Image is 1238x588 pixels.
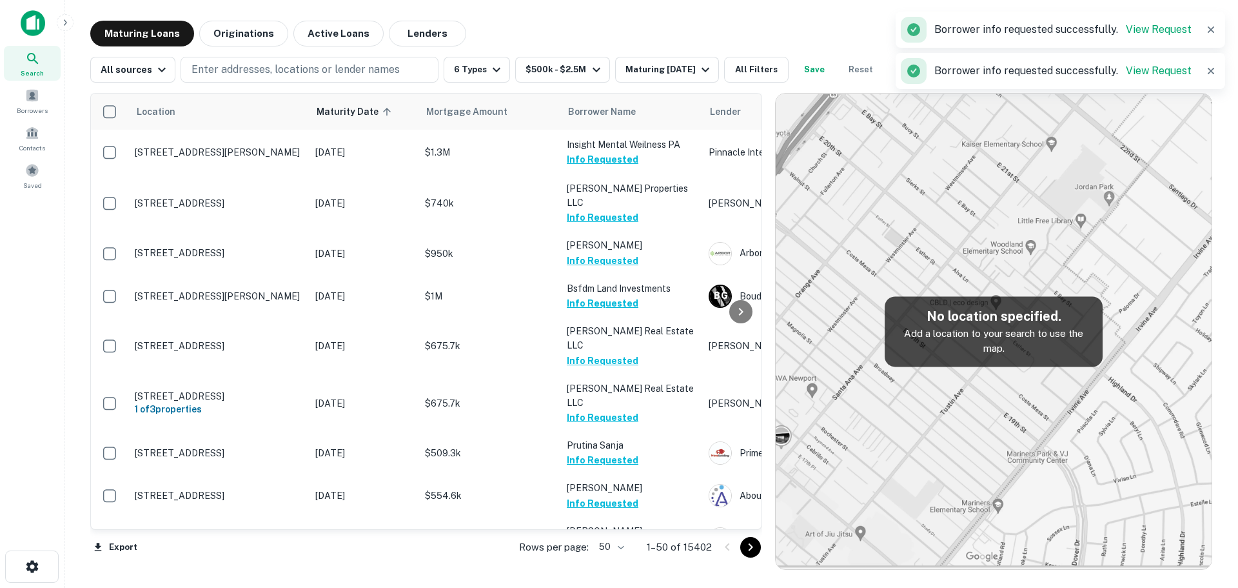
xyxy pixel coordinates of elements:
[315,446,412,460] p: [DATE]
[425,145,554,159] p: $1.3M
[90,57,175,83] button: All sources
[425,396,554,411] p: $675.7k
[192,62,400,77] p: Enter addresses, locations or lender names
[625,62,713,77] div: Maturing [DATE]
[315,289,412,303] p: [DATE]
[136,104,175,119] span: Location
[934,63,1192,79] p: Borrower info requested successfully.
[23,180,42,190] span: Saved
[567,281,696,296] p: Bsfdm Land Investments
[709,441,902,465] div: Primelending, A Plainscapital Company
[19,143,45,153] span: Contacts
[315,396,412,411] p: [DATE]
[895,307,1092,326] h5: No location specified.
[135,198,302,209] p: [STREET_ADDRESS]
[4,83,61,118] a: Borrowers
[519,540,589,555] p: Rows per page:
[418,94,560,130] th: Mortgage Amount
[293,21,384,46] button: Active Loans
[724,57,789,83] button: All Filters
[776,94,1212,569] img: map-placeholder.webp
[568,104,636,119] span: Borrower Name
[567,353,638,369] button: Info Requested
[135,447,302,459] p: [STREET_ADDRESS]
[315,196,412,210] p: [DATE]
[426,104,524,119] span: Mortgage Amount
[567,524,696,538] p: [PERSON_NAME]
[567,238,696,252] p: [PERSON_NAME]
[4,158,61,193] a: Saved
[567,410,638,425] button: Info Requested
[4,121,61,156] a: Contacts
[567,210,638,225] button: Info Requested
[21,68,44,78] span: Search
[90,538,141,557] button: Export
[135,490,302,502] p: [STREET_ADDRESS]
[709,196,902,210] p: [PERSON_NAME]
[425,196,554,210] p: $740k
[709,396,902,411] p: [PERSON_NAME] Strategic Holdings LLC
[21,10,45,36] img: capitalize-icon.png
[567,152,638,167] button: Info Requested
[709,242,902,265] div: Arbor Financial Group
[135,147,302,158] p: [STREET_ADDRESS][PERSON_NAME]
[567,496,638,511] button: Info Requested
[594,538,626,556] div: 50
[740,537,761,558] button: Go to next page
[567,296,638,311] button: Info Requested
[567,438,696,452] p: Prutina Sanja
[560,94,702,130] th: Borrower Name
[515,57,609,83] button: $500k - $2.5M
[709,528,731,550] img: picture
[425,446,554,460] p: $509.3k
[90,21,194,46] button: Maturing Loans
[317,104,395,119] span: Maturity Date
[709,442,731,464] img: picture
[710,104,741,119] span: Lender
[1174,485,1238,547] iframe: Chat Widget
[135,390,302,402] p: [STREET_ADDRESS]
[425,247,554,261] p: $950k
[425,289,554,303] p: $1M
[199,21,288,46] button: Originations
[934,22,1192,37] p: Borrower info requested successfully.
[567,181,696,210] p: [PERSON_NAME] Properties LLC
[315,247,412,261] p: [DATE]
[315,145,412,159] p: [DATE]
[709,339,902,353] p: [PERSON_NAME] Strategic Holdings LLC
[840,57,881,83] button: Reset
[315,489,412,503] p: [DATE]
[567,253,638,269] button: Info Requested
[1126,65,1192,77] a: View Request
[315,339,412,353] p: [DATE]
[702,94,909,130] th: Lender
[709,243,731,265] img: picture
[709,145,902,159] p: Pinnacle Interests SAN Antonio LLC
[714,289,727,303] p: B G
[425,339,554,353] p: $675.7k
[794,57,835,83] button: Save your search to get updates of matches that match your search criteria.
[128,94,309,130] th: Location
[425,489,554,503] p: $554.6k
[309,94,418,130] th: Maturity Date
[647,540,712,555] p: 1–50 of 15402
[135,247,302,259] p: [STREET_ADDRESS]
[181,57,438,83] button: Enter addresses, locations or lender names
[101,62,170,77] div: All sources
[709,485,731,507] img: picture
[709,484,902,507] div: Abound Credit Union
[567,381,696,410] p: [PERSON_NAME] Real Estate LLC
[444,57,510,83] button: 6 Types
[4,46,61,81] a: Search
[709,527,902,551] div: MER
[567,481,696,495] p: [PERSON_NAME]
[615,57,719,83] button: Maturing [DATE]
[567,452,638,468] button: Info Requested
[135,290,302,302] p: [STREET_ADDRESS][PERSON_NAME]
[567,324,696,352] p: [PERSON_NAME] Real Estate LLC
